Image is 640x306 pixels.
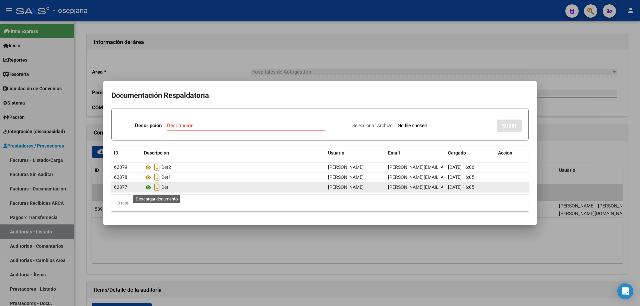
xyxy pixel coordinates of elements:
[385,146,445,160] datatable-header-cell: Email
[388,174,533,180] span: [PERSON_NAME][EMAIL_ADDRESS][PERSON_NAME][DOMAIN_NAME]
[141,146,325,160] datatable-header-cell: Descripción
[114,150,118,155] span: ID
[111,89,529,102] h2: Documentación Respaldatoria
[352,123,393,128] span: Seleccionar Archivo
[328,174,364,180] span: [PERSON_NAME]
[328,150,344,155] span: Usuario
[328,184,364,190] span: [PERSON_NAME]
[111,195,529,211] div: 3 total
[448,184,474,190] span: [DATE] 16:05
[144,162,323,172] div: Det2
[153,182,161,192] i: Descargar documento
[388,164,533,170] span: [PERSON_NAME][EMAIL_ADDRESS][PERSON_NAME][DOMAIN_NAME]
[114,184,127,190] span: 62877
[498,150,512,155] span: Accion
[617,283,633,299] div: Open Intercom Messenger
[325,146,385,160] datatable-header-cell: Usuario
[135,122,162,130] p: Descripción
[445,146,495,160] datatable-header-cell: Cargado
[153,162,161,172] i: Descargar documento
[114,174,127,180] span: 62878
[328,164,364,170] span: [PERSON_NAME]
[388,150,400,155] span: Email
[502,123,516,129] span: SUBIR
[495,146,529,160] datatable-header-cell: Accion
[144,172,323,182] div: Det1
[153,172,161,182] i: Descargar documento
[388,184,533,190] span: [PERSON_NAME][EMAIL_ADDRESS][PERSON_NAME][DOMAIN_NAME]
[111,146,141,160] datatable-header-cell: ID
[448,174,474,180] span: [DATE] 16:05
[114,164,127,170] span: 62879
[448,150,466,155] span: Cargado
[497,120,522,132] button: SUBIR
[144,150,169,155] span: Descripción
[144,182,323,192] div: Det
[448,164,474,170] span: [DATE] 16:06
